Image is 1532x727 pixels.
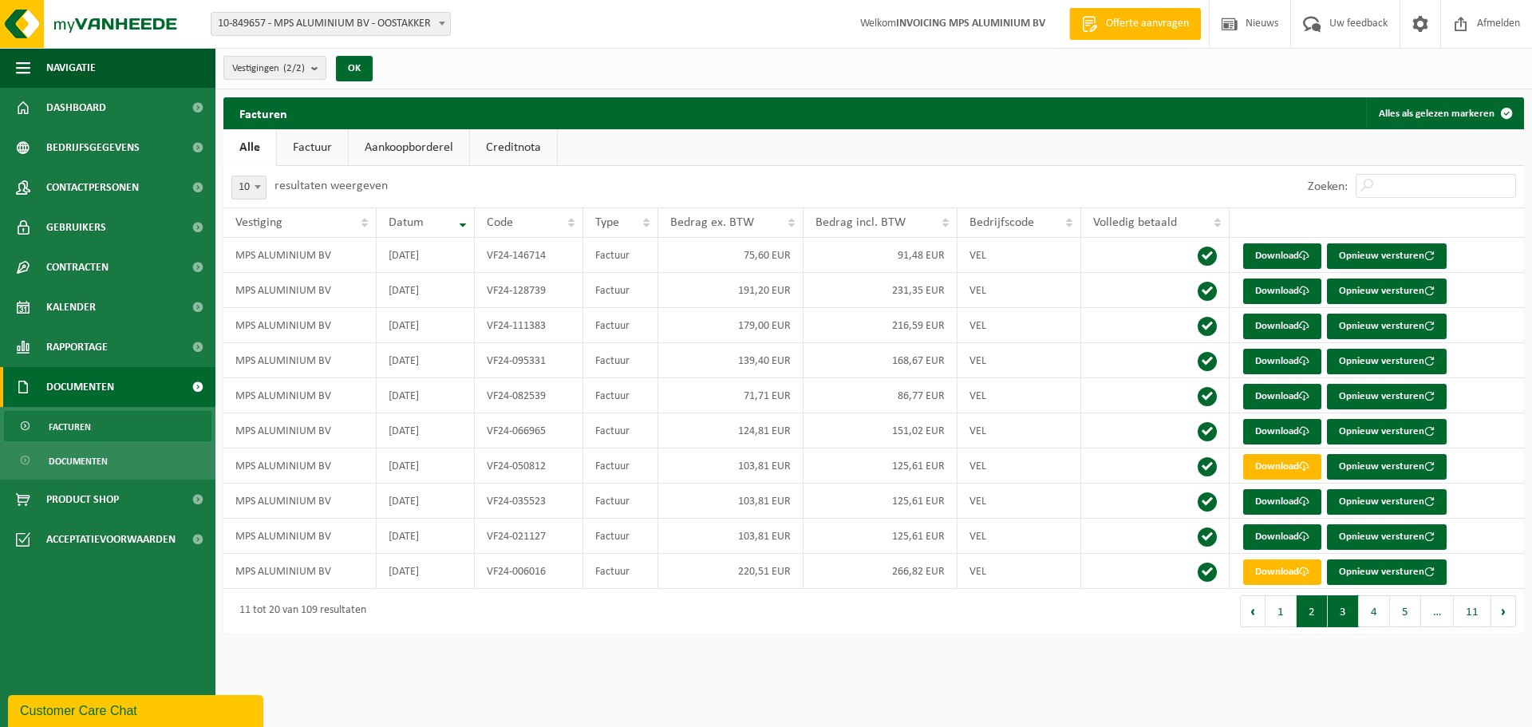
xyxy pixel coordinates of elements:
[958,308,1081,343] td: VEL
[377,484,475,519] td: [DATE]
[274,180,388,192] label: resultaten weergeven
[804,484,957,519] td: 125,61 EUR
[1421,595,1454,627] span: …
[211,12,451,36] span: 10-849657 - MPS ALUMINIUM BV - OOSTAKKER
[1240,595,1265,627] button: Previous
[232,176,266,199] span: 10
[583,519,658,554] td: Factuur
[1327,489,1447,515] button: Opnieuw versturen
[46,207,106,247] span: Gebruikers
[1327,314,1447,339] button: Opnieuw versturen
[1491,595,1516,627] button: Next
[658,238,804,273] td: 75,60 EUR
[583,484,658,519] td: Factuur
[223,448,377,484] td: MPS ALUMINIUM BV
[658,378,804,413] td: 71,71 EUR
[475,238,583,273] td: VF24-146714
[804,308,957,343] td: 216,59 EUR
[658,308,804,343] td: 179,00 EUR
[1390,595,1421,627] button: 5
[1327,243,1447,269] button: Opnieuw versturen
[46,367,114,407] span: Documenten
[583,273,658,308] td: Factuur
[475,343,583,378] td: VF24-095331
[8,692,267,727] iframe: chat widget
[958,273,1081,308] td: VEL
[46,287,96,327] span: Kalender
[377,413,475,448] td: [DATE]
[1265,595,1297,627] button: 1
[896,18,1045,30] strong: INVOICING MPS ALUMINIUM BV
[223,378,377,413] td: MPS ALUMINIUM BV
[475,413,583,448] td: VF24-066965
[804,413,957,448] td: 151,02 EUR
[1243,279,1321,304] a: Download
[1327,349,1447,374] button: Opnieuw versturen
[46,520,176,559] span: Acceptatievoorwaarden
[475,308,583,343] td: VF24-111383
[969,216,1034,229] span: Bedrijfscode
[223,554,377,589] td: MPS ALUMINIUM BV
[804,378,957,413] td: 86,77 EUR
[958,519,1081,554] td: VEL
[475,448,583,484] td: VF24-050812
[487,216,513,229] span: Code
[235,216,282,229] span: Vestiging
[223,56,326,80] button: Vestigingen(2/2)
[377,378,475,413] td: [DATE]
[1102,16,1193,32] span: Offerte aanvragen
[583,308,658,343] td: Factuur
[4,411,211,441] a: Facturen
[49,446,108,476] span: Documenten
[1454,595,1491,627] button: 11
[223,238,377,273] td: MPS ALUMINIUM BV
[1327,454,1447,480] button: Opnieuw versturen
[1243,559,1321,585] a: Download
[958,343,1081,378] td: VEL
[658,343,804,378] td: 139,40 EUR
[1297,595,1328,627] button: 2
[1327,279,1447,304] button: Opnieuw versturen
[804,238,957,273] td: 91,48 EUR
[377,238,475,273] td: [DATE]
[232,57,305,81] span: Vestigingen
[46,480,119,520] span: Product Shop
[1328,595,1359,627] button: 3
[958,448,1081,484] td: VEL
[1359,595,1390,627] button: 4
[377,273,475,308] td: [DATE]
[804,519,957,554] td: 125,61 EUR
[223,308,377,343] td: MPS ALUMINIUM BV
[336,56,373,81] button: OK
[377,308,475,343] td: [DATE]
[1243,524,1321,550] a: Download
[231,176,267,200] span: 10
[223,484,377,519] td: MPS ALUMINIUM BV
[475,273,583,308] td: VF24-128739
[1327,384,1447,409] button: Opnieuw versturen
[658,484,804,519] td: 103,81 EUR
[958,484,1081,519] td: VEL
[583,343,658,378] td: Factuur
[475,484,583,519] td: VF24-035523
[475,519,583,554] td: VF24-021127
[475,378,583,413] td: VF24-082539
[658,554,804,589] td: 220,51 EUR
[583,448,658,484] td: Factuur
[1243,454,1321,480] a: Download
[958,413,1081,448] td: VEL
[583,554,658,589] td: Factuur
[583,413,658,448] td: Factuur
[804,343,957,378] td: 168,67 EUR
[283,63,305,73] count: (2/2)
[46,168,139,207] span: Contactpersonen
[804,448,957,484] td: 125,61 EUR
[583,378,658,413] td: Factuur
[804,554,957,589] td: 266,82 EUR
[1243,384,1321,409] a: Download
[1243,314,1321,339] a: Download
[958,554,1081,589] td: VEL
[377,519,475,554] td: [DATE]
[1243,349,1321,374] a: Download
